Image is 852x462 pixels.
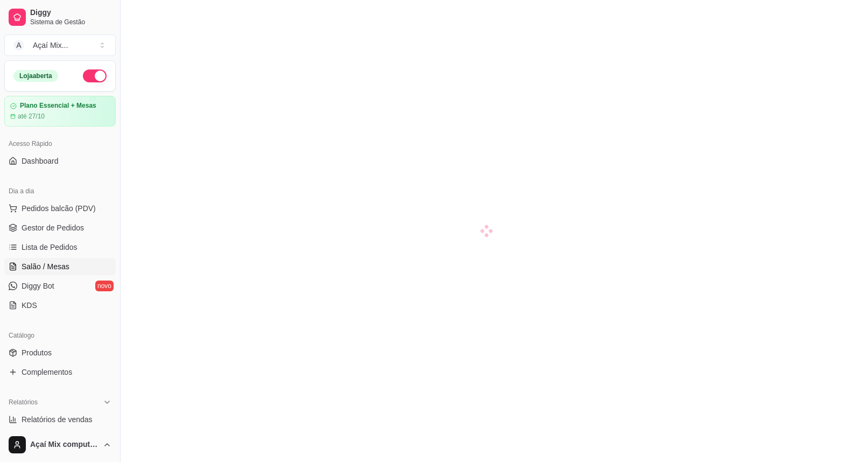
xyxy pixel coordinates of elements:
a: Dashboard [4,152,116,170]
span: Pedidos balcão (PDV) [22,203,96,214]
a: Produtos [4,344,116,361]
div: Catálogo [4,327,116,344]
span: Açaí Mix computador [30,440,98,450]
a: KDS [4,297,116,314]
span: KDS [22,300,37,311]
a: Plano Essencial + Mesasaté 27/10 [4,96,116,127]
div: Acesso Rápido [4,135,116,152]
a: Diggy Botnovo [4,277,116,295]
span: Complementos [22,367,72,377]
span: Produtos [22,347,52,358]
button: Pedidos balcão (PDV) [4,200,116,217]
span: Sistema de Gestão [30,18,111,26]
a: Relatórios de vendas [4,411,116,428]
span: Lista de Pedidos [22,242,78,253]
span: Salão / Mesas [22,261,69,272]
span: Relatórios [9,398,38,407]
span: Diggy [30,8,111,18]
span: Relatórios de vendas [22,414,93,425]
span: A [13,40,24,51]
a: Complementos [4,363,116,381]
a: DiggySistema de Gestão [4,4,116,30]
article: Plano Essencial + Mesas [20,102,96,110]
div: Açaí Mix ... [33,40,68,51]
a: Lista de Pedidos [4,239,116,256]
div: Loja aberta [13,70,58,82]
button: Alterar Status [83,69,107,82]
article: até 27/10 [18,112,45,121]
button: Select a team [4,34,116,56]
a: Gestor de Pedidos [4,219,116,236]
span: Dashboard [22,156,59,166]
div: Dia a dia [4,183,116,200]
span: Diggy Bot [22,281,54,291]
a: Salão / Mesas [4,258,116,275]
button: Açaí Mix computador [4,432,116,458]
span: Gestor de Pedidos [22,222,84,233]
